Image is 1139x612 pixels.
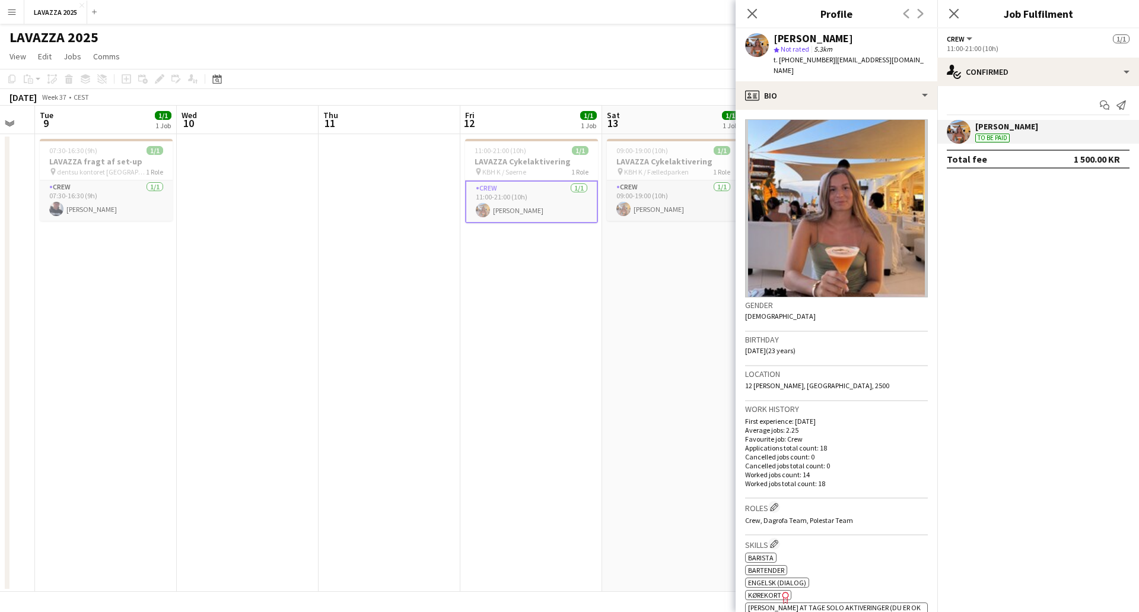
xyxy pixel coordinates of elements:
[745,404,928,414] h3: Work history
[40,156,173,167] h3: LAVAZZA fragt af set-up
[9,28,98,46] h1: LAVAZZA 2025
[147,146,163,155] span: 1/1
[745,119,928,297] img: Crew avatar or photo
[745,501,928,513] h3: Roles
[1074,153,1120,165] div: 1 500.00 KR
[39,93,69,102] span: Week 37
[465,180,598,223] app-card-role: Crew1/111:00-21:00 (10h)[PERSON_NAME]
[482,167,526,176] span: KBH K / Søerne
[607,156,740,167] h3: LAVAZZA Cykelaktivering
[774,55,835,64] span: t. [PHONE_NUMBER]
[774,33,853,44] div: [PERSON_NAME]
[745,435,928,443] p: Favourite job: Crew
[24,1,87,24] button: LAVAZZA 2025
[88,49,125,64] a: Comms
[748,578,806,587] span: Engelsk (dialog)
[745,538,928,550] h3: Skills
[745,369,928,379] h3: Location
[774,55,924,75] span: | [EMAIL_ADDRESS][DOMAIN_NAME]
[748,591,781,600] span: Kørekort
[475,146,526,155] span: 11:00-21:00 (10h)
[63,51,81,62] span: Jobs
[180,116,197,130] span: 10
[745,516,853,525] span: Crew, Dagrofa Team, Polestar Team
[155,121,171,130] div: 1 Job
[323,110,338,121] span: Thu
[736,6,937,21] h3: Profile
[146,167,163,176] span: 1 Role
[975,134,1010,142] div: To be paid
[40,180,173,221] app-card-role: Crew1/107:30-16:30 (9h)[PERSON_NAME]
[40,139,173,221] app-job-card: 07:30-16:30 (9h)1/1LAVAZZA fragt af set-up dentsu kontoret [GEOGRAPHIC_DATA]1 RoleCrew1/107:30-16...
[9,91,37,103] div: [DATE]
[748,553,774,562] span: Barista
[745,452,928,461] p: Cancelled jobs count: 0
[74,93,89,102] div: CEST
[607,110,620,121] span: Sat
[5,49,31,64] a: View
[947,153,987,165] div: Total fee
[465,110,475,121] span: Fri
[40,110,53,121] span: Tue
[748,566,784,575] span: Bartender
[607,180,740,221] app-card-role: Crew1/109:00-19:00 (10h)[PERSON_NAME]
[580,111,597,120] span: 1/1
[947,44,1130,53] div: 11:00-21:00 (10h)
[722,111,739,120] span: 1/1
[745,381,889,390] span: 12 [PERSON_NAME], [GEOGRAPHIC_DATA], 2500
[581,121,596,130] div: 1 Job
[745,461,928,470] p: Cancelled jobs total count: 0
[571,167,588,176] span: 1 Role
[714,146,730,155] span: 1/1
[745,470,928,479] p: Worked jobs count: 14
[38,116,53,130] span: 9
[745,479,928,488] p: Worked jobs total count: 18
[745,334,928,345] h3: Birthday
[155,111,171,120] span: 1/1
[975,121,1038,132] div: [PERSON_NAME]
[465,139,598,223] app-job-card: 11:00-21:00 (10h)1/1LAVAZZA Cykelaktivering KBH K / Søerne1 RoleCrew1/111:00-21:00 (10h)[PERSON_N...
[745,426,928,435] p: Average jobs: 2.25
[463,116,475,130] span: 12
[812,45,835,53] span: 5.3km
[322,116,338,130] span: 11
[9,51,26,62] span: View
[624,167,689,176] span: KBH K / Fælledparken
[182,110,197,121] span: Wed
[745,346,796,355] span: [DATE] (23 years)
[607,139,740,221] app-job-card: 09:00-19:00 (10h)1/1LAVAZZA Cykelaktivering KBH K / Fælledparken1 RoleCrew1/109:00-19:00 (10h)[PE...
[93,51,120,62] span: Comms
[605,116,620,130] span: 13
[723,121,738,130] div: 1 Job
[713,167,730,176] span: 1 Role
[745,417,928,426] p: First experience: [DATE]
[465,156,598,167] h3: LAVAZZA Cykelaktivering
[57,167,146,176] span: dentsu kontoret [GEOGRAPHIC_DATA]
[736,81,937,110] div: Bio
[937,58,1139,86] div: Confirmed
[937,6,1139,21] h3: Job Fulfilment
[745,312,816,321] span: [DEMOGRAPHIC_DATA]
[745,300,928,310] h3: Gender
[49,146,97,155] span: 07:30-16:30 (9h)
[745,443,928,452] p: Applications total count: 18
[572,146,588,155] span: 1/1
[781,45,809,53] span: Not rated
[616,146,668,155] span: 09:00-19:00 (10h)
[59,49,86,64] a: Jobs
[1113,34,1130,43] span: 1/1
[947,34,974,43] button: Crew
[38,51,52,62] span: Edit
[33,49,56,64] a: Edit
[947,34,965,43] span: Crew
